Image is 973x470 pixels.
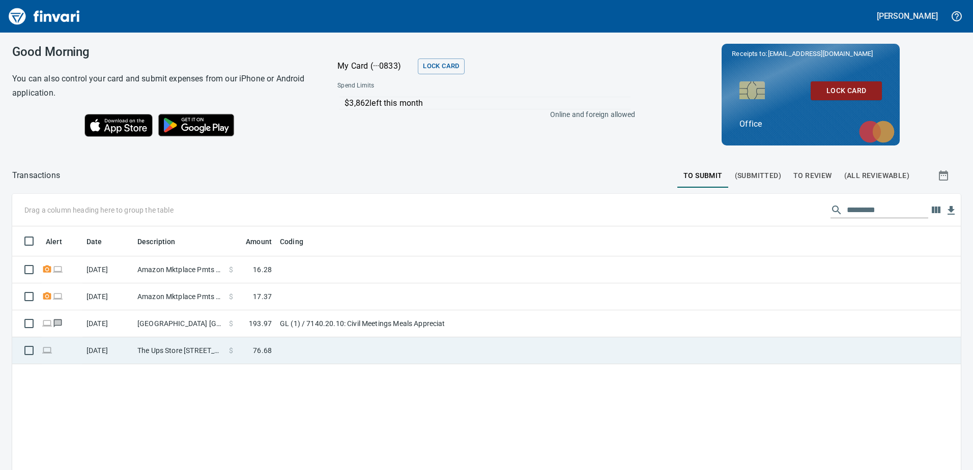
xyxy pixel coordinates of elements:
[253,291,272,302] span: 17.37
[345,97,630,109] p: $3,862 left this month
[943,203,959,218] button: Download table
[874,8,940,24] button: [PERSON_NAME]
[928,163,961,188] button: Show transactions within a particular date range
[329,109,635,120] p: Online and foreign allowed
[12,72,312,100] h6: You can also control your card and submit expenses from our iPhone or Android application.
[683,169,723,182] span: To Submit
[854,115,900,148] img: mastercard.svg
[137,236,176,248] span: Description
[42,347,52,354] span: Online transaction
[82,310,133,337] td: [DATE]
[133,283,225,310] td: Amazon Mktplace Pmts [DOMAIN_NAME][URL] WA
[253,265,272,275] span: 16.28
[739,118,882,130] p: Office
[46,236,75,248] span: Alert
[52,266,63,273] span: Online transaction
[246,236,272,248] span: Amount
[276,310,530,337] td: GL (1) / 7140.20.10: Civil Meetings Meals Appreciat
[153,108,240,142] img: Get it on Google Play
[229,265,233,275] span: $
[137,236,189,248] span: Description
[12,169,60,182] nav: breadcrumb
[735,169,781,182] span: (Submitted)
[819,84,874,97] span: Lock Card
[46,236,62,248] span: Alert
[42,266,52,273] span: Receipt Required
[82,337,133,364] td: [DATE]
[877,11,938,21] h5: [PERSON_NAME]
[337,81,504,91] span: Spend Limits
[928,202,943,218] button: Choose columns to display
[87,236,102,248] span: Date
[84,114,153,137] img: Download on the App Store
[133,310,225,337] td: [GEOGRAPHIC_DATA] [GEOGRAPHIC_DATA]
[767,49,874,58] span: [EMAIL_ADDRESS][DOMAIN_NAME]
[82,283,133,310] td: [DATE]
[229,345,233,356] span: $
[12,169,60,182] p: Transactions
[42,293,52,300] span: Receipt Required
[229,291,233,302] span: $
[6,4,82,28] img: Finvari
[418,58,464,74] button: Lock Card
[423,61,459,72] span: Lock Card
[811,81,882,100] button: Lock Card
[24,205,174,215] p: Drag a column heading here to group the table
[229,318,233,329] span: $
[52,320,63,327] span: Has messages
[12,45,312,59] h3: Good Morning
[133,337,225,364] td: The Ups Store [STREET_ADDRESS]
[52,293,63,300] span: Online transaction
[280,236,303,248] span: Coding
[253,345,272,356] span: 76.68
[133,256,225,283] td: Amazon Mktplace Pmts [DOMAIN_NAME][URL] WA
[42,320,52,327] span: Online transaction
[87,236,116,248] span: Date
[233,236,272,248] span: Amount
[249,318,272,329] span: 193.97
[280,236,317,248] span: Coding
[793,169,832,182] span: To Review
[337,60,414,72] p: My Card (···0833)
[732,49,890,59] p: Receipts to:
[82,256,133,283] td: [DATE]
[844,169,909,182] span: (All Reviewable)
